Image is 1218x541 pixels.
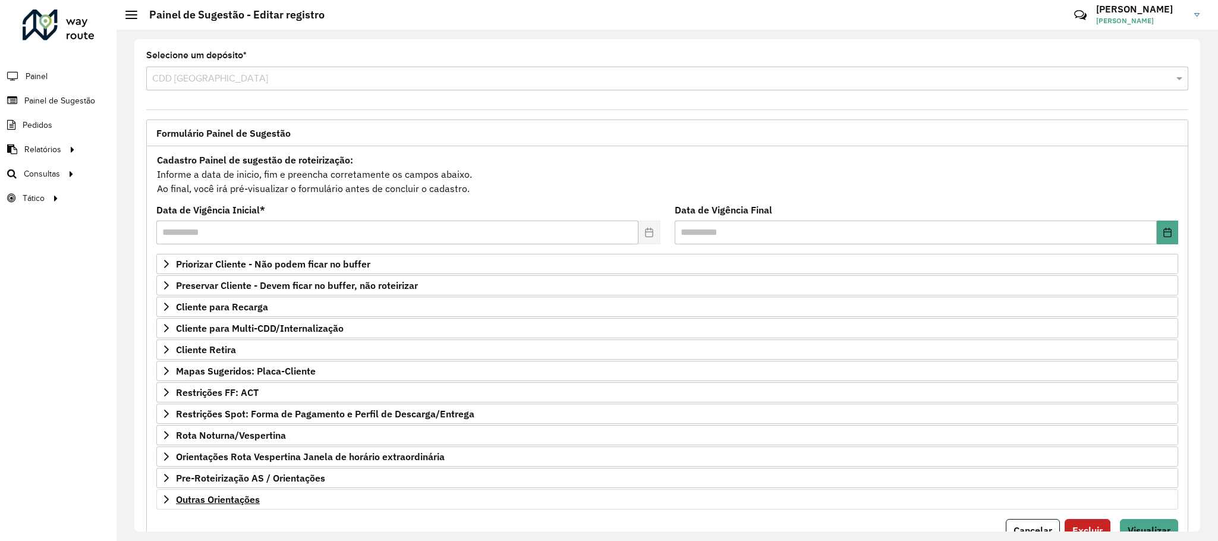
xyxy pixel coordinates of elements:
span: Tático [23,192,45,205]
span: Restrições Spot: Forma de Pagamento e Perfil de Descarga/Entrega [176,409,474,419]
span: Orientações Rota Vespertina Janela de horário extraordinária [176,452,445,461]
a: Pre-Roteirização AS / Orientações [156,468,1178,488]
h2: Painel de Sugestão - Editar registro [137,8,325,21]
a: Outras Orientações [156,489,1178,509]
span: Painel de Sugestão [24,95,95,107]
span: Preservar Cliente - Devem ficar no buffer, não roteirizar [176,281,418,290]
span: Rota Noturna/Vespertina [176,430,286,440]
a: Cliente para Recarga [156,297,1178,317]
span: Pedidos [23,119,52,131]
span: Outras Orientações [176,495,260,504]
a: Contato Rápido [1068,2,1093,28]
a: Cliente para Multi-CDD/Internalização [156,318,1178,338]
span: Consultas [24,168,60,180]
a: Priorizar Cliente - Não podem ficar no buffer [156,254,1178,274]
span: Painel [26,70,48,83]
span: Relatórios [24,143,61,156]
a: Preservar Cliente - Devem ficar no buffer, não roteirizar [156,275,1178,295]
span: [PERSON_NAME] [1096,15,1185,26]
a: Restrições Spot: Forma de Pagamento e Perfil de Descarga/Entrega [156,404,1178,424]
span: Formulário Painel de Sugestão [156,128,291,138]
label: Selecione um depósito [146,48,247,62]
h3: [PERSON_NAME] [1096,4,1185,15]
span: Excluir [1072,524,1103,536]
div: Informe a data de inicio, fim e preencha corretamente os campos abaixo. Ao final, você irá pré-vi... [156,152,1178,196]
strong: Cadastro Painel de sugestão de roteirização: [157,154,353,166]
span: Cliente para Recarga [176,302,268,312]
button: Choose Date [1157,221,1178,244]
span: Cliente para Multi-CDD/Internalização [176,323,344,333]
span: Pre-Roteirização AS / Orientações [176,473,325,483]
a: Cliente Retira [156,339,1178,360]
span: Mapas Sugeridos: Placa-Cliente [176,366,316,376]
label: Data de Vigência Final [675,203,772,217]
span: Priorizar Cliente - Não podem ficar no buffer [176,259,370,269]
a: Orientações Rota Vespertina Janela de horário extraordinária [156,446,1178,467]
a: Rota Noturna/Vespertina [156,425,1178,445]
span: Restrições FF: ACT [176,388,259,397]
span: Visualizar [1128,524,1170,536]
label: Data de Vigência Inicial [156,203,265,217]
span: Cliente Retira [176,345,236,354]
span: Cancelar [1014,524,1052,536]
a: Mapas Sugeridos: Placa-Cliente [156,361,1178,381]
a: Restrições FF: ACT [156,382,1178,402]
